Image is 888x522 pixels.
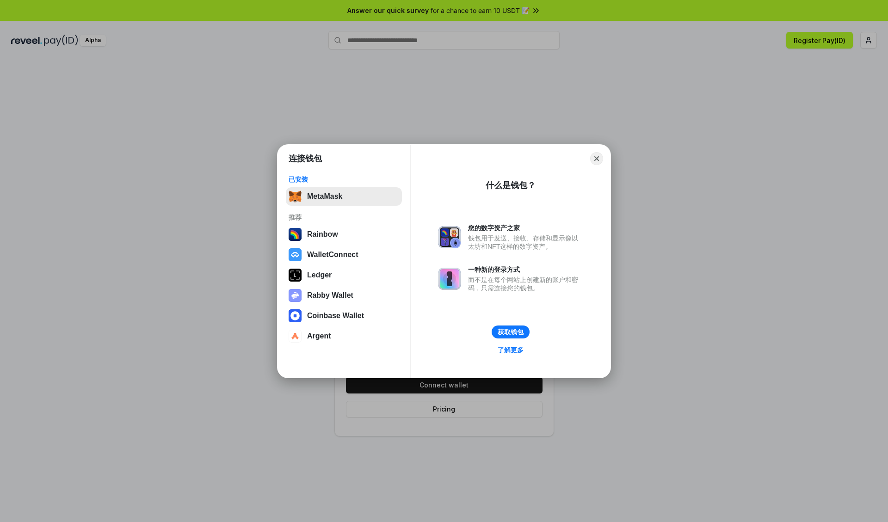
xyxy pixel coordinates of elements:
[468,276,583,292] div: 而不是在每个网站上创建新的账户和密码，只需连接您的钱包。
[468,265,583,274] div: 一种新的登录方式
[286,246,402,264] button: WalletConnect
[289,153,322,164] h1: 连接钱包
[438,226,461,248] img: svg+xml,%3Csvg%20xmlns%3D%22http%3A%2F%2Fwww.w3.org%2F2000%2Fsvg%22%20fill%3D%22none%22%20viewBox...
[286,327,402,345] button: Argent
[289,289,302,302] img: svg+xml,%3Csvg%20xmlns%3D%22http%3A%2F%2Fwww.w3.org%2F2000%2Fsvg%22%20fill%3D%22none%22%20viewBox...
[468,234,583,251] div: 钱包用于发送、接收、存储和显示像以太坊和NFT这样的数字资产。
[590,152,603,165] button: Close
[289,330,302,343] img: svg+xml,%3Csvg%20width%3D%2228%22%20height%3D%2228%22%20viewBox%3D%220%200%2028%2028%22%20fill%3D...
[286,225,402,244] button: Rainbow
[307,230,338,239] div: Rainbow
[286,307,402,325] button: Coinbase Wallet
[468,224,583,232] div: 您的数字资产之家
[289,213,399,221] div: 推荐
[289,228,302,241] img: svg+xml,%3Csvg%20width%3D%22120%22%20height%3D%22120%22%20viewBox%3D%220%200%20120%20120%22%20fil...
[438,268,461,290] img: svg+xml,%3Csvg%20xmlns%3D%22http%3A%2F%2Fwww.w3.org%2F2000%2Fsvg%22%20fill%3D%22none%22%20viewBox...
[286,286,402,305] button: Rabby Wallet
[498,346,524,354] div: 了解更多
[289,269,302,282] img: svg+xml,%3Csvg%20xmlns%3D%22http%3A%2F%2Fwww.w3.org%2F2000%2Fsvg%22%20width%3D%2228%22%20height%3...
[498,328,524,336] div: 获取钱包
[307,312,364,320] div: Coinbase Wallet
[307,271,332,279] div: Ledger
[286,266,402,284] button: Ledger
[307,291,353,300] div: Rabby Wallet
[289,175,399,184] div: 已安装
[289,190,302,203] img: svg+xml,%3Csvg%20fill%3D%22none%22%20height%3D%2233%22%20viewBox%3D%220%200%2035%2033%22%20width%...
[307,192,342,201] div: MetaMask
[486,180,536,191] div: 什么是钱包？
[492,325,530,338] button: 获取钱包
[307,251,358,259] div: WalletConnect
[307,332,331,340] div: Argent
[289,248,302,261] img: svg+xml,%3Csvg%20width%3D%2228%22%20height%3D%2228%22%20viewBox%3D%220%200%2028%2028%22%20fill%3D...
[492,344,529,356] a: 了解更多
[286,187,402,206] button: MetaMask
[289,309,302,322] img: svg+xml,%3Csvg%20width%3D%2228%22%20height%3D%2228%22%20viewBox%3D%220%200%2028%2028%22%20fill%3D...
